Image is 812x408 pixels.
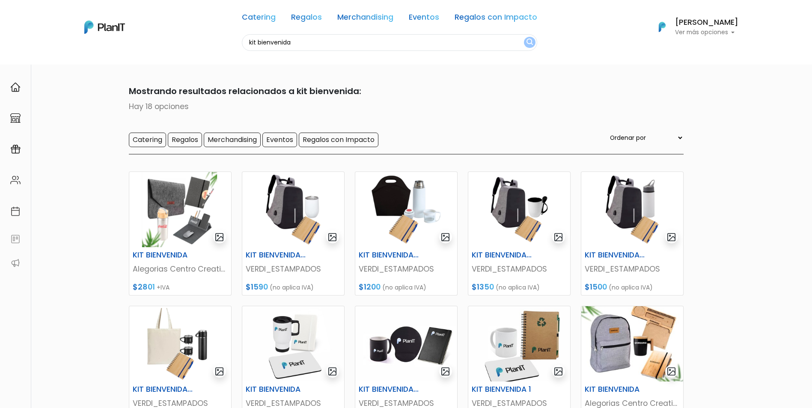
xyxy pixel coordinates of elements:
[472,282,494,292] span: $1350
[129,133,166,147] input: Catering
[262,133,297,147] input: Eventos
[653,18,672,36] img: PlanIt Logo
[455,14,537,24] a: Regalos con Impacto
[291,14,322,24] a: Regalos
[467,385,537,394] h6: KIT BIENVENIDA 1
[204,133,261,147] input: Merchandising
[355,172,457,247] img: thumb_2000___2000-Photoroom_-_2025-04-07T171610.671.png
[440,232,450,242] img: gallery-light
[10,144,21,154] img: campaigns-02234683943229c281be62815700db0a1741e53638e28bf9629b52c665b00959.svg
[526,38,533,47] img: search_button-432b6d5273f82d61273b3651a40e1bd1b912527efae98b1b7a1b2c0702e16a8d.svg
[354,251,424,260] h6: KIT BIENVENIDA 8
[675,19,738,27] h6: [PERSON_NAME]
[129,85,684,98] p: Mostrando resultados relacionados a kit bienvenida:
[337,14,393,24] a: Merchandising
[241,385,311,394] h6: KIT BIENVENIDA
[609,283,653,292] span: (no aplica IVA)
[84,21,125,34] img: PlanIt Logo
[468,172,570,247] img: thumb_2000___2000-Photoroom_-_2025-04-07T172227.998.png
[242,171,345,296] a: gallery-light KIT BIENVENIDA 6 VERDI_ESTAMPADOS $1590 (no aplica IVA)
[327,367,337,376] img: gallery-light
[246,263,341,275] p: VERDI_ESTAMPADOS
[129,171,232,296] a: gallery-light KIT BIENVENIDA Alegorias Centro Creativo $2801 +IVA
[496,283,540,292] span: (no aplica IVA)
[382,283,426,292] span: (no aplica IVA)
[666,367,676,376] img: gallery-light
[553,232,563,242] img: gallery-light
[129,306,231,381] img: thumb_Dise%C3%B1o_sin_t%C3%ADtulo_-_2025-02-04T134032.472.png
[129,172,231,247] img: thumb_Captura_de_pantalla_2023-08-30_171733-PhotoRoom.png
[10,175,21,185] img: people-662611757002400ad9ed0e3c099ab2801c6687ba6c219adb57efc949bc21e19d.svg
[580,251,650,260] h6: KIT BIENVENIDA 5
[468,171,571,296] a: gallery-light KIT BIENVENIDA 7 VERDI_ESTAMPADOS $1350 (no aplica IVA)
[128,385,198,394] h6: KIT BIENVENIDA 9
[581,171,684,296] a: gallery-light KIT BIENVENIDA 5 VERDI_ESTAMPADOS $1500 (no aplica IVA)
[241,251,311,260] h6: KIT BIENVENIDA 6
[468,306,570,381] img: thumb_WhatsApp_Image_2023-06-26_at_13.21.02.jpeg
[133,263,228,275] p: Alegorias Centro Creativo
[585,282,607,292] span: $1500
[242,306,344,381] img: thumb_WhatsApp_Image_2023-06-26_at_13.21.33.jpeg
[157,283,170,292] span: +IVA
[355,171,458,296] a: gallery-light KIT BIENVENIDA 8 VERDI_ESTAMPADOS $1200 (no aplica IVA)
[327,232,337,242] img: gallery-light
[214,367,224,376] img: gallery-light
[585,263,680,275] p: VERDI_ESTAMPADOS
[354,385,424,394] h6: KIT BIENVENIDA 3
[10,82,21,92] img: home-e721727adea9d79c4d83392d1f703f7f8bce08238fde08b1acbfd93340b81755.svg
[553,367,563,376] img: gallery-light
[666,232,676,242] img: gallery-light
[10,258,21,268] img: partners-52edf745621dab592f3b2c58e3bca9d71375a7ef29c3b500c9f145b62cc070d4.svg
[299,133,378,147] input: Regalos con Impacto
[581,306,683,381] img: thumb_Captura_de_pantalla_2023-08-09_142250.jpg
[133,282,155,292] span: $2801
[675,30,738,35] p: Ver más opciones
[409,14,439,24] a: Eventos
[270,283,314,292] span: (no aplica IVA)
[355,306,457,381] img: thumb_WhatsApp_Image_2023-06-26_at_13.21.17.jpeg
[242,172,344,247] img: thumb_2000___2000-Photoroom_-_2025-04-07T171905.595.png
[10,206,21,216] img: calendar-87d922413cdce8b2cf7b7f5f62616a5cf9e4887200fb71536465627b3292af00.svg
[581,172,683,247] img: thumb_2000___2000-Photoroom_-_2025-04-07T172404.119.png
[359,282,381,292] span: $1200
[168,133,202,147] input: Regalos
[580,385,650,394] h6: KIT BIENVENIDA
[10,234,21,244] img: feedback-78b5a0c8f98aac82b08bfc38622c3050aee476f2c9584af64705fc4e61158814.svg
[359,263,454,275] p: VERDI_ESTAMPADOS
[472,263,567,275] p: VERDI_ESTAMPADOS
[242,14,276,24] a: Catering
[246,282,268,292] span: $1590
[129,101,684,112] p: Hay 18 opciones
[242,34,537,51] input: Buscá regalos, desayunos, y más
[648,16,738,38] button: PlanIt Logo [PERSON_NAME] Ver más opciones
[10,113,21,123] img: marketplace-4ceaa7011d94191e9ded77b95e3339b90024bf715f7c57f8cf31f2d8c509eaba.svg
[128,251,198,260] h6: KIT BIENVENIDA
[467,251,537,260] h6: KIT BIENVENIDA 7
[440,367,450,376] img: gallery-light
[214,232,224,242] img: gallery-light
